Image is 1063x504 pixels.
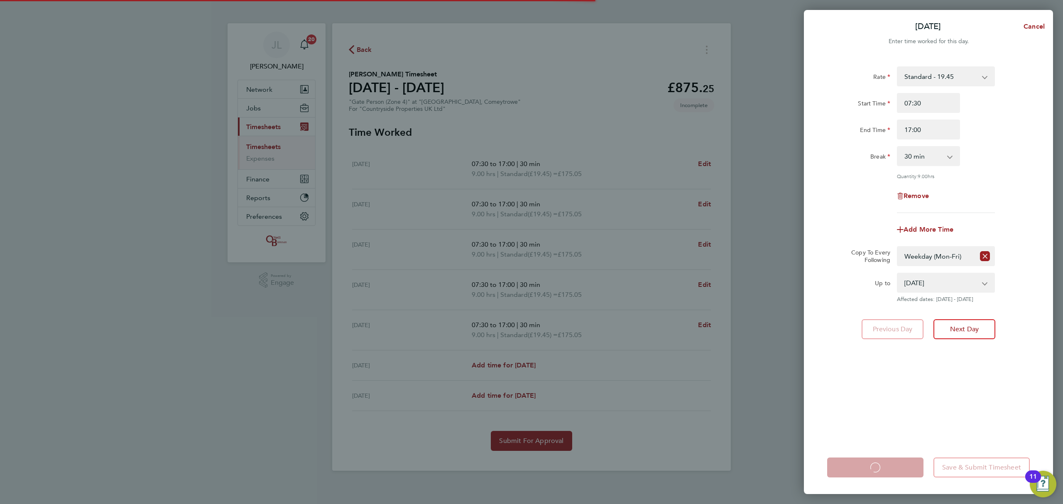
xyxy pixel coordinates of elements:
span: Remove [904,192,929,200]
input: E.g. 08:00 [897,93,960,113]
span: 9.00 [918,173,928,179]
div: 11 [1029,477,1037,487]
input: E.g. 18:00 [897,120,960,139]
label: Break [870,153,890,163]
label: Rate [873,73,890,83]
label: Copy To Every Following [845,249,890,264]
button: Open Resource Center, 11 new notifications [1030,471,1056,497]
span: Affected dates: [DATE] - [DATE] [897,296,995,303]
div: Enter time worked for this day. [804,37,1053,46]
label: Up to [875,279,890,289]
span: Next Day [950,325,979,333]
span: Add More Time [904,225,953,233]
button: Remove [897,193,929,199]
label: End Time [860,126,890,136]
span: Cancel [1021,22,1045,30]
label: Start Time [858,100,890,110]
button: Next Day [933,319,995,339]
div: Quantity: hrs [897,173,995,179]
button: Reset selection [980,247,990,265]
button: Add More Time [897,226,953,233]
button: Cancel [1010,18,1053,35]
p: [DATE] [915,21,941,32]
